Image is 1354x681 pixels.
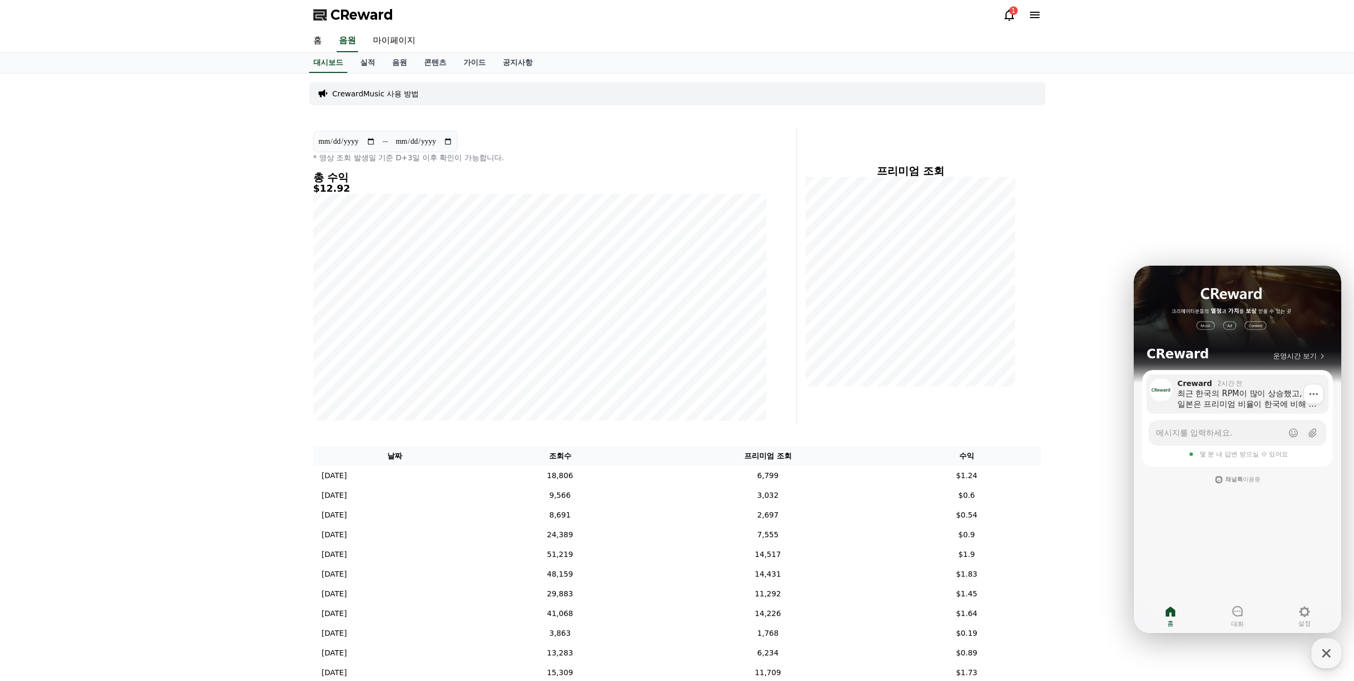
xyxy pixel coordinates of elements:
[643,604,892,623] td: 14,226
[494,53,541,73] a: 공지사항
[322,510,347,521] p: [DATE]
[892,623,1041,643] td: $0.19
[892,584,1041,604] td: $1.45
[322,490,347,501] p: [DATE]
[805,165,1016,177] h4: 프리미엄 조회
[643,466,892,486] td: 6,799
[333,88,419,99] a: CrewardMusic 사용 방법
[322,529,347,540] p: [DATE]
[477,604,644,623] td: 41,068
[322,667,347,678] p: [DATE]
[892,486,1041,505] td: $0.6
[352,53,384,73] a: 실적
[322,569,347,580] p: [DATE]
[1134,266,1341,633] iframe: Channel chat
[643,505,892,525] td: 2,697
[322,470,347,481] p: [DATE]
[382,135,389,148] p: ~
[892,643,1041,663] td: $0.89
[322,588,347,600] p: [DATE]
[892,545,1041,564] td: $1.9
[322,628,347,639] p: [DATE]
[384,53,416,73] a: 음원
[313,183,767,194] h5: $12.92
[892,446,1041,466] th: 수익
[313,6,393,23] a: CReward
[892,466,1041,486] td: $1.24
[1009,6,1018,15] div: 1
[892,564,1041,584] td: $1.83
[313,152,767,163] p: * 영상 조회 발생일 기준 D+3일 이후 확인이 가능합니다.
[643,486,892,505] td: 3,032
[477,643,644,663] td: 13,283
[643,643,892,663] td: 6,234
[313,446,477,466] th: 날짜
[477,466,644,486] td: 18,806
[309,53,347,73] a: 대시보드
[477,623,644,643] td: 3,863
[364,30,424,52] a: 마이페이지
[477,545,644,564] td: 51,219
[643,545,892,564] td: 14,517
[643,525,892,545] td: 7,555
[643,446,892,466] th: 프리미엄 조회
[1003,9,1016,21] a: 1
[892,604,1041,623] td: $1.64
[330,6,393,23] span: CReward
[322,549,347,560] p: [DATE]
[477,486,644,505] td: 9,566
[322,608,347,619] p: [DATE]
[477,446,644,466] th: 조회수
[477,505,644,525] td: 8,691
[416,53,455,73] a: 콘텐츠
[477,525,644,545] td: 24,389
[477,564,644,584] td: 48,159
[337,30,358,52] a: 음원
[477,584,644,604] td: 29,883
[892,505,1041,525] td: $0.54
[643,623,892,643] td: 1,768
[305,30,330,52] a: 홈
[455,53,494,73] a: 가이드
[313,171,767,183] h4: 총 수익
[892,525,1041,545] td: $0.9
[643,584,892,604] td: 11,292
[322,647,347,659] p: [DATE]
[643,564,892,584] td: 14,431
